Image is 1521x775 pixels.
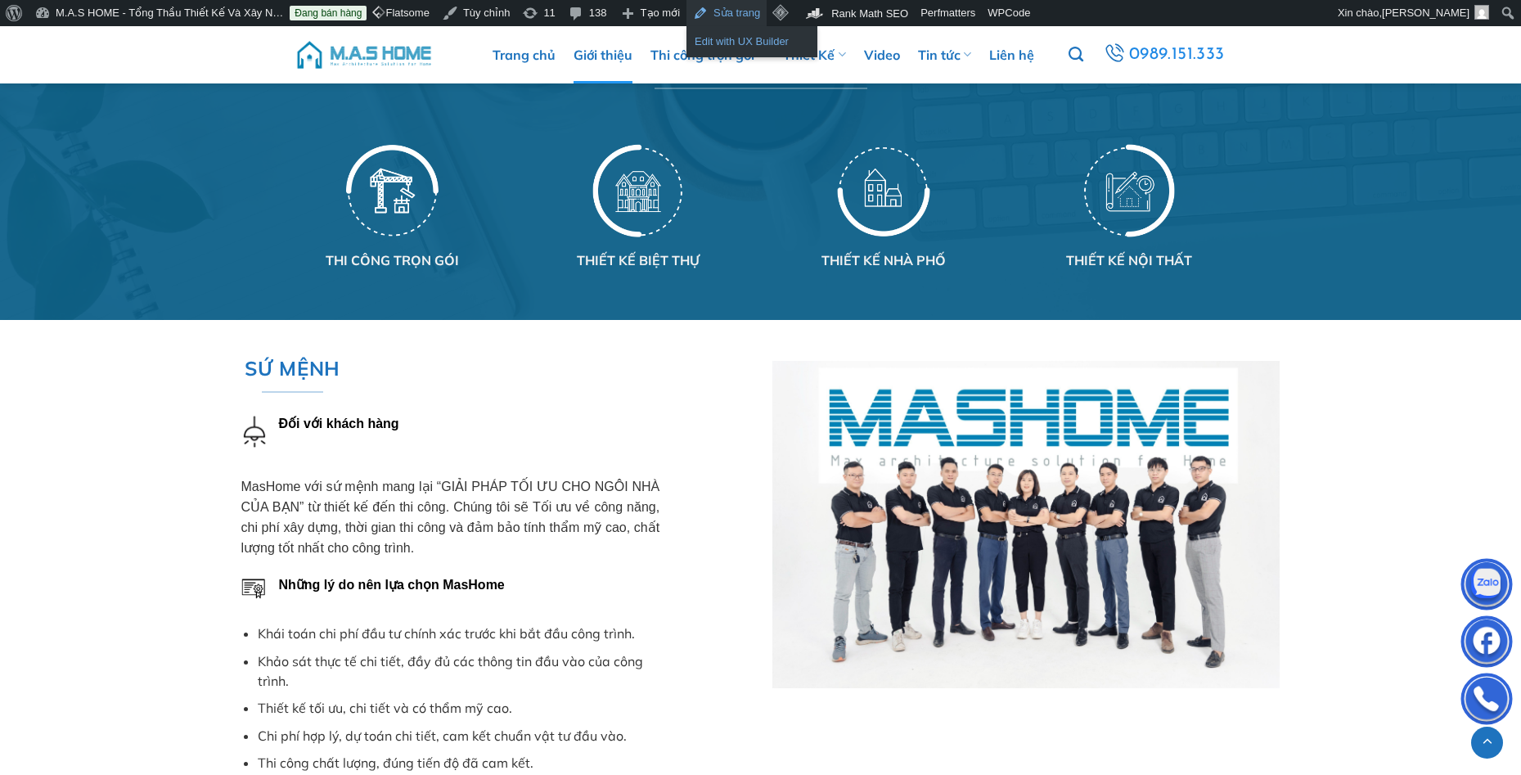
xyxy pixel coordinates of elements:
[1462,562,1511,611] img: Zalo
[258,726,659,746] li: Chi phí hợp lý, dự toán chi tiết, cam kết chuẩn vật tư đầu vào.
[245,353,340,384] span: SỨ MỆNH
[650,26,765,83] a: Thi công trọn gói
[540,141,736,271] a: Thiet ke chua co ten 39 THIẾT KẾ BIỆT THỰ
[592,141,685,237] img: Giới thiệu 151
[258,753,659,773] li: Thi công chất lượng, đúng tiến độ đã cam kết.
[686,31,817,52] a: Edit with UX Builder
[1031,141,1227,271] a: Thiet ke chua co ten 42 THIẾT KẾ NỘI THẤT
[241,574,266,599] img: Giới thiệu 155
[346,141,439,237] img: Giới thiệu 150
[1101,40,1227,70] a: 0989.151.333
[279,417,399,430] strong: Đối với khách hàng
[574,26,632,83] a: Giới thiệu
[1069,38,1083,72] a: Tìm kiếm
[295,30,434,79] img: M.A.S HOME – Tổng Thầu Thiết Kế Và Xây Nhà Trọn Gói
[290,6,367,20] a: Đang bán hàng
[1129,41,1225,69] span: 0989.151.333
[989,26,1034,83] a: Liên hệ
[831,7,908,20] span: Rank Math SEO
[837,141,930,237] img: Giới thiệu 152
[1462,620,1511,669] img: Facebook
[1462,677,1511,726] img: Phone
[279,578,505,592] strong: Những lý do nên lựa chọn MasHome
[241,480,660,555] span: MasHome với sứ mệnh mang lại “GIẢI PHÁP TỐI ƯU CHO NGÔI NHÀ CỦA BẠN” từ thiết kế đến thi công. Ch...
[577,252,700,268] strong: THIẾT KẾ BIỆT THỰ
[864,26,900,83] a: Video
[258,651,659,691] li: Khảo sát thực tế chi tiết, đầy đủ các thông tin đầu vào của công trình.
[295,141,491,271] a: Thiet ke chua co ten 38 THI CÔNG TRỌN GÓI
[1471,727,1503,759] a: Lên đầu trang
[1082,141,1176,237] img: Giới thiệu 153
[326,252,459,268] span: THI CÔNG TRỌN GÓI
[821,252,946,268] strong: THIẾT KẾ NHÀ PHỐ
[241,413,266,448] img: Giới thiệu 154
[258,698,659,718] li: Thiết kế tối ưu, chi tiết và có thẩm mỹ cao.
[1066,252,1192,268] strong: THIẾT KẾ NỘI THẤT
[785,141,982,271] a: Thiet ke chua co ten 41 THIẾT KẾ NHÀ PHỐ
[918,26,971,83] a: Tin tức
[258,624,659,643] li: Khái toán chi phí đầu tư chính xác trước khi bắt đầu công trình.
[493,26,556,83] a: Trang chủ
[1382,7,1469,19] span: [PERSON_NAME]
